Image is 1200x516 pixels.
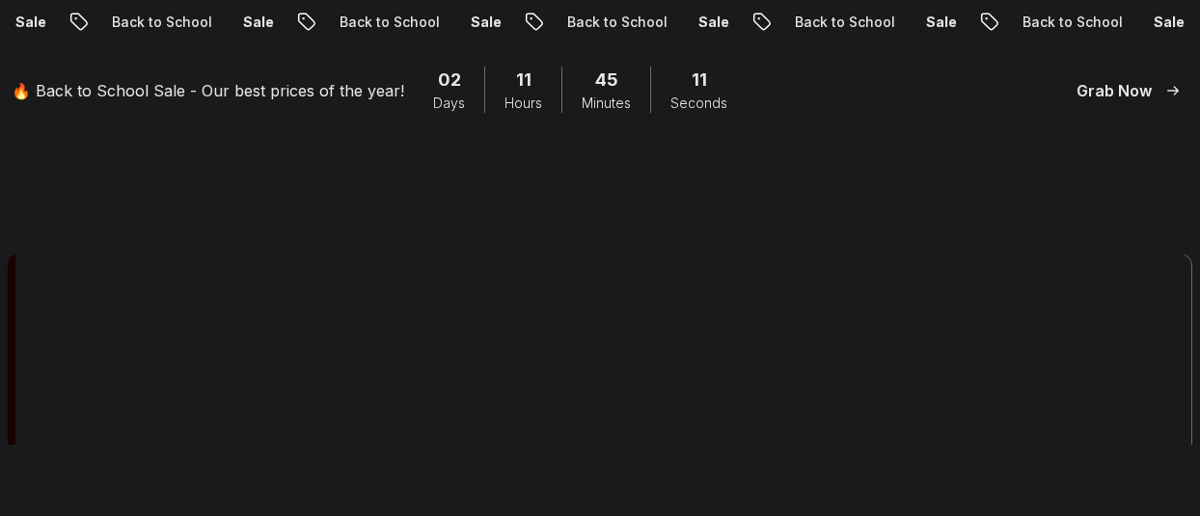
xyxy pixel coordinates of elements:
[908,13,969,32] p: Sale
[692,67,707,94] span: 11 Seconds
[670,94,727,113] span: Seconds
[1025,154,1185,191] a: Join Amigoscode
[1026,155,1184,190] p: Join Amigoscode
[94,13,225,32] p: Back to School
[225,13,286,32] p: Sale
[866,429,1042,452] p: Certificate of Completion
[241,161,308,184] p: Products
[866,396,950,420] p: 97 Lectures
[321,13,452,32] p: Back to School
[582,94,631,113] span: Minutes
[726,161,821,184] a: For Business
[369,161,471,200] button: Resources
[595,67,618,94] span: 45 Minutes
[873,155,1013,190] p: Members Area
[12,79,404,102] p: 🔥 Back to School Sale - Our best prices of the year!
[829,276,926,299] p: Pro Course
[680,13,742,32] p: Sale
[549,13,680,32] p: Back to School
[516,67,532,94] span: 11 Hours
[1004,13,1135,32] p: Back to School
[1074,464,1186,497] button: Accept cookies
[241,161,331,200] button: Products
[14,459,1045,502] div: This website uses cookies to enhance the user experience.
[1135,13,1197,32] p: Sale
[369,161,448,184] p: Resources
[598,161,688,184] a: Testimonials
[452,13,514,32] p: Sale
[866,364,941,387] p: 5.18 Hours
[433,94,465,113] span: Days
[827,331,1172,354] p: Includes:
[438,67,461,94] span: 2 Days
[509,161,559,184] a: Pricing
[1077,79,1152,102] p: Grab Now
[872,154,1014,191] a: Members Area
[777,13,908,32] p: Back to School
[505,94,542,113] span: Hours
